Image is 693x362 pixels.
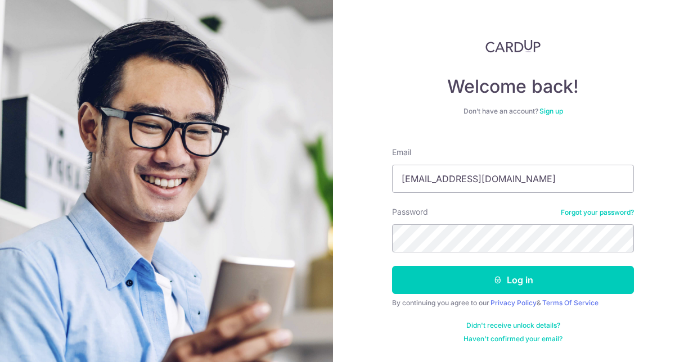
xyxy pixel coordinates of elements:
div: By continuing you agree to our & [392,298,634,307]
a: Haven't confirmed your email? [463,334,562,343]
h4: Welcome back! [392,75,634,98]
button: Log in [392,266,634,294]
a: Forgot your password? [561,208,634,217]
a: Terms Of Service [542,298,598,307]
label: Password [392,206,428,218]
a: Sign up [539,107,563,115]
a: Didn't receive unlock details? [466,321,560,330]
input: Enter your Email [392,165,634,193]
div: Don’t have an account? [392,107,634,116]
img: CardUp Logo [485,39,541,53]
label: Email [392,147,411,158]
a: Privacy Policy [490,298,537,307]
